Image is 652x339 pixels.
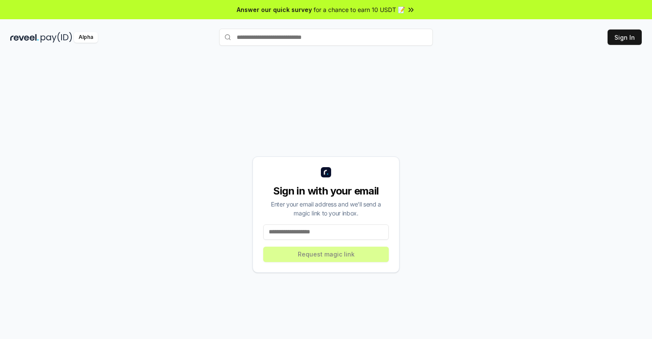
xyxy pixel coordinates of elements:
[74,32,98,43] div: Alpha
[263,184,389,198] div: Sign in with your email
[10,32,39,43] img: reveel_dark
[263,200,389,218] div: Enter your email address and we’ll send a magic link to your inbox.
[41,32,72,43] img: pay_id
[237,5,312,14] span: Answer our quick survey
[608,29,642,45] button: Sign In
[321,167,331,177] img: logo_small
[314,5,405,14] span: for a chance to earn 10 USDT 📝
